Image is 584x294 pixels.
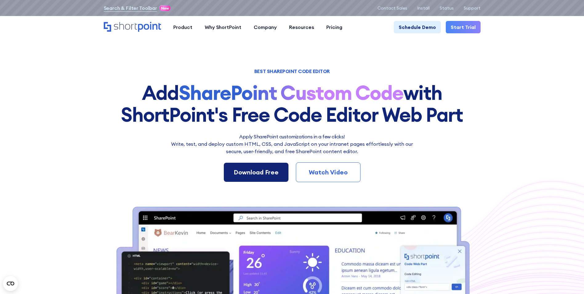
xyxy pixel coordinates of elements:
a: Watch Video [296,162,360,182]
p: Write, test, and deploy custom HTML, CSS, and JavaScript on your intranet pages effortlessly wi﻿t... [167,140,417,155]
div: Product [173,23,192,31]
a: Product [167,21,199,33]
button: Open CMP widget [3,276,18,291]
div: Company [254,23,277,31]
div: Why ShortPoint [205,23,241,31]
a: Support [464,6,481,10]
div: Download Free [234,168,279,177]
a: Pricing [320,21,348,33]
h1: BEST SHAREPOINT CODE EDITOR [104,69,481,73]
div: Resources [289,23,314,31]
a: Contact Sales [377,6,407,10]
a: Download Free [224,163,288,182]
a: Resources [283,21,320,33]
a: Why ShortPoint [199,21,248,33]
a: Schedule Demo [394,21,441,33]
div: Watch Video [306,168,350,177]
a: Company [248,21,283,33]
div: Pricing [326,23,342,31]
a: Search & Filter Toolbar [104,4,157,12]
a: Status [440,6,454,10]
a: Home [104,22,161,32]
a: Install [417,6,430,10]
iframe: Chat Widget [553,264,584,294]
h1: Add with ShortPoint's Free Code Editor Web Part [104,82,481,125]
h2: Apply SharePoint customizations in a few clicks! [167,133,417,140]
strong: SharePoint Custom Code [179,80,404,105]
a: Start Trial [446,21,481,33]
